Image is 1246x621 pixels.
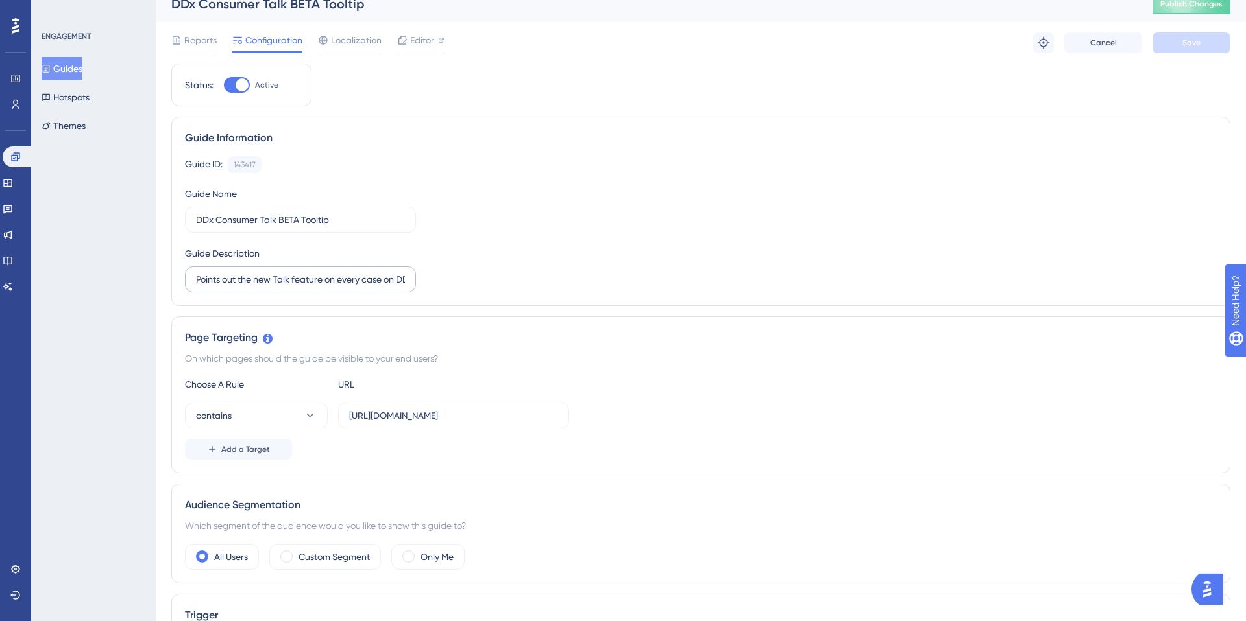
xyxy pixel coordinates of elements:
[421,549,454,565] label: Only Me
[1090,38,1117,48] span: Cancel
[185,156,223,173] div: Guide ID:
[185,77,214,93] div: Status:
[196,272,405,287] input: Type your Guide’s Description here
[410,32,434,48] span: Editor
[185,518,1217,533] div: Which segment of the audience would you like to show this guide to?
[185,377,328,392] div: Choose A Rule
[185,439,292,460] button: Add a Target
[349,408,558,423] input: yourwebsite.com/path
[1182,38,1201,48] span: Save
[221,444,270,454] span: Add a Target
[331,32,382,48] span: Localization
[185,403,328,428] button: contains
[185,130,1217,146] div: Guide Information
[1153,32,1230,53] button: Save
[185,351,1217,366] div: On which pages should the guide be visible to your end users?
[299,549,370,565] label: Custom Segment
[31,3,81,19] span: Need Help?
[42,114,86,137] button: Themes
[196,408,232,423] span: contains
[185,246,260,261] div: Guide Description
[1191,570,1230,609] iframe: UserGuiding AI Assistant Launcher
[42,86,90,109] button: Hotspots
[196,213,405,227] input: Type your Guide’s Name here
[185,330,1217,346] div: Page Targeting
[338,377,481,392] div: URL
[214,549,248,565] label: All Users
[255,80,278,90] span: Active
[184,32,217,48] span: Reports
[234,159,256,170] div: 143417
[42,31,91,41] div: ENGAGEMENT
[185,497,1217,513] div: Audience Segmentation
[42,57,82,80] button: Guides
[245,32,302,48] span: Configuration
[185,186,237,202] div: Guide Name
[1064,32,1142,53] button: Cancel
